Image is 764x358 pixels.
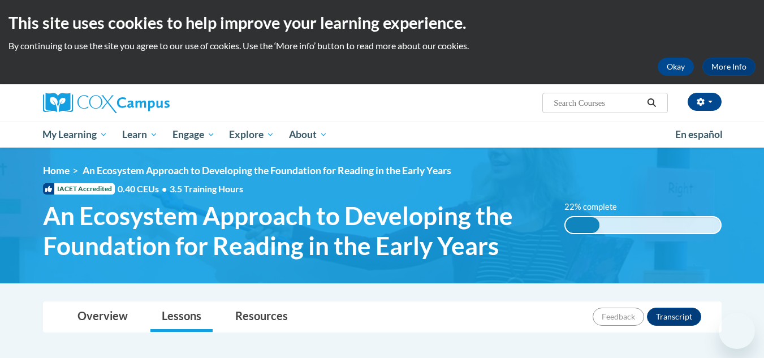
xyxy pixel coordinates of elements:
a: Engage [165,122,222,148]
span: An Ecosystem Approach to Developing the Foundation for Reading in the Early Years [83,165,451,176]
a: My Learning [36,122,115,148]
span: Learn [122,128,158,141]
button: Search [643,96,660,110]
a: About [282,122,335,148]
a: Home [43,165,70,176]
a: Overview [66,302,139,332]
a: More Info [702,58,756,76]
span: IACET Accredited [43,183,115,195]
h2: This site uses cookies to help improve your learning experience. [8,11,756,34]
span: Explore [229,128,274,141]
div: 22% complete [566,217,599,233]
img: Cox Campus [43,93,170,113]
span: • [162,183,167,194]
span: 3.5 Training Hours [170,183,243,194]
a: Learn [115,122,165,148]
button: Transcript [647,308,701,326]
span: 0.40 CEUs [118,183,170,195]
a: En español [668,123,730,146]
span: My Learning [42,128,107,141]
p: By continuing to use the site you agree to our use of cookies. Use the ‘More info’ button to read... [8,40,756,52]
button: Account Settings [688,93,722,111]
div: Main menu [26,122,739,148]
a: Cox Campus [43,93,258,113]
a: Lessons [150,302,213,332]
button: Okay [658,58,694,76]
a: Resources [224,302,299,332]
a: Explore [222,122,282,148]
span: En español [675,128,723,140]
span: About [289,128,327,141]
iframe: Button to launch messaging window [719,313,755,349]
input: Search Courses [553,96,643,110]
label: 22% complete [564,201,629,213]
span: An Ecosystem Approach to Developing the Foundation for Reading in the Early Years [43,201,548,261]
span: Engage [172,128,215,141]
button: Feedback [593,308,644,326]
